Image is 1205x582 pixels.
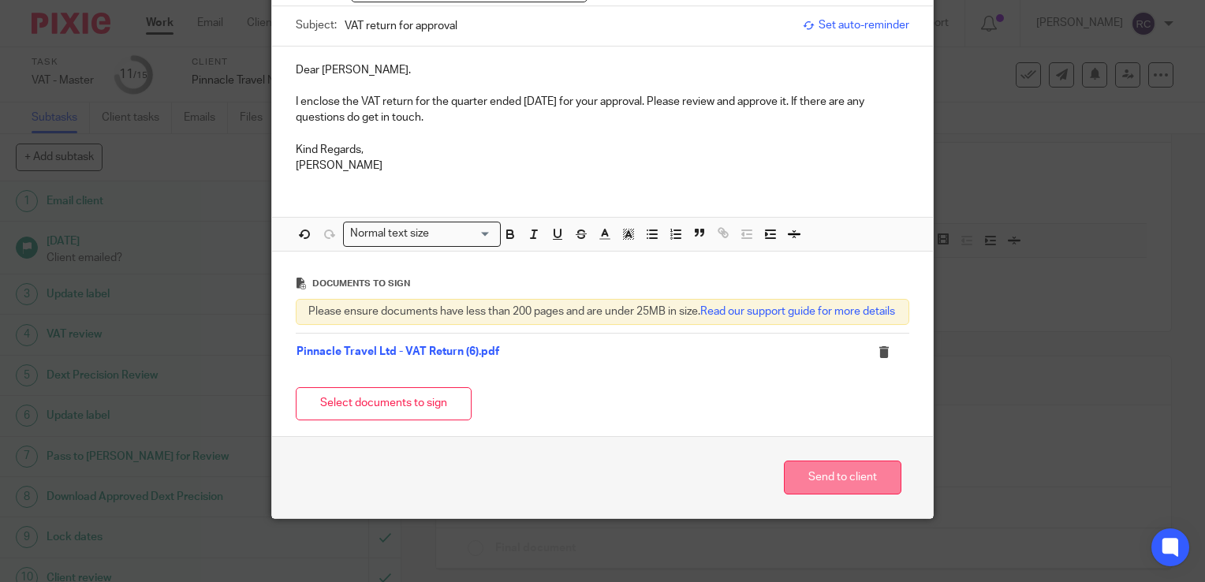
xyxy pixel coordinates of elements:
[700,306,895,317] a: Read our support guide for more details
[435,226,491,242] input: Search for option
[784,461,901,494] button: Send to client
[296,158,909,173] p: [PERSON_NAME]
[296,142,909,158] p: Kind Regards,
[296,299,909,324] div: Please ensure documents have less than 200 pages and are under 25MB in size.
[343,222,501,246] div: Search for option
[296,387,472,421] button: Select documents to sign
[297,346,499,357] a: Pinnacle Travel Ltd - VAT Return (6).pdf
[347,226,433,242] span: Normal text size
[312,279,410,288] span: Documents to sign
